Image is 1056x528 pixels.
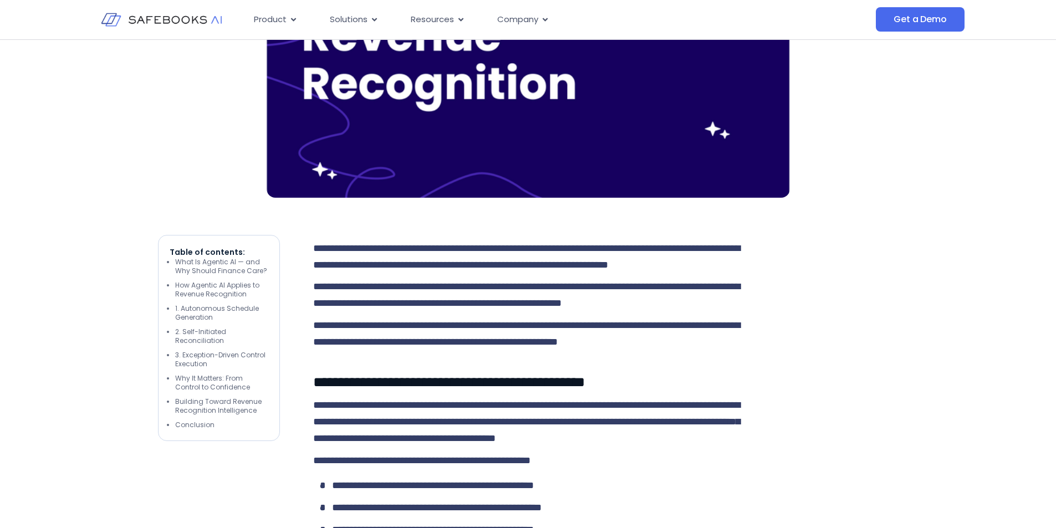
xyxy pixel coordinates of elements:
[411,13,454,26] span: Resources
[894,14,946,25] span: Get a Demo
[175,327,268,345] li: 2. Self-Initiated Reconciliation
[175,281,268,299] li: How Agentic AI Applies to Revenue Recognition
[175,374,268,392] li: Why It Matters: From Control to Confidence
[497,13,538,26] span: Company
[175,351,268,368] li: 3. Exception-Driven Control Execution
[175,397,268,415] li: Building Toward Revenue Recognition Intelligence
[245,9,765,30] div: Menu Toggle
[245,9,765,30] nav: Menu
[330,13,368,26] span: Solutions
[175,421,268,429] li: Conclusion
[170,247,268,258] p: Table of contents:
[254,13,287,26] span: Product
[175,304,268,322] li: 1. Autonomous Schedule Generation
[876,7,964,32] a: Get a Demo
[175,258,268,275] li: What Is Agentic AI — and Why Should Finance Care?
